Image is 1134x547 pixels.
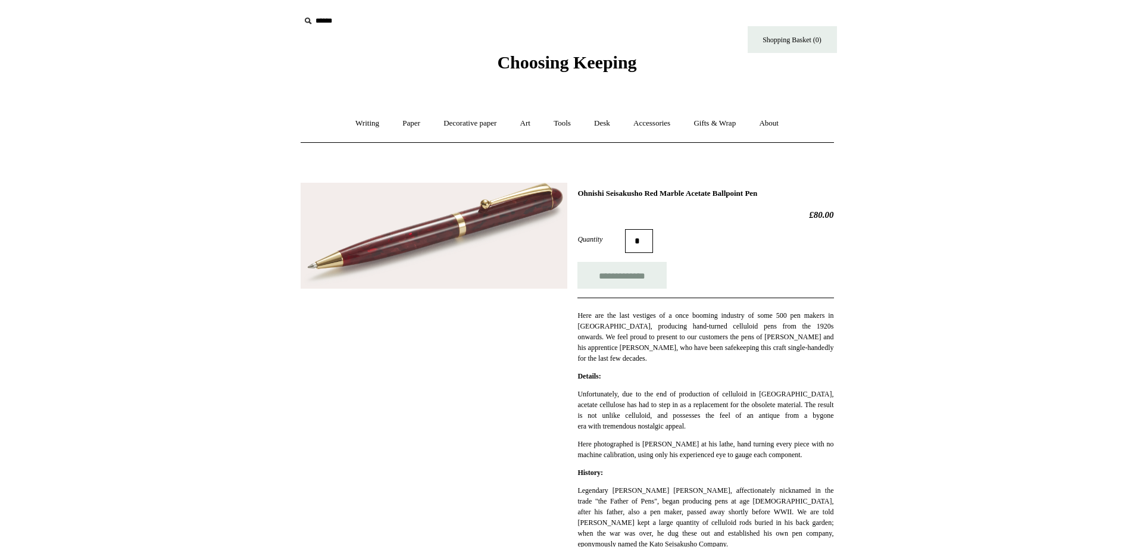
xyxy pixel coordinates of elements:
a: Art [510,108,541,139]
p: Here photographed is [PERSON_NAME] at his lathe, hand turning every piece with no machine calibra... [577,439,833,460]
a: Gifts & Wrap [683,108,746,139]
a: Choosing Keeping [497,62,636,70]
a: Decorative paper [433,108,507,139]
strong: History: [577,468,603,477]
strong: Details: [577,372,601,380]
a: Shopping Basket (0) [748,26,837,53]
a: Writing [345,108,390,139]
a: About [748,108,789,139]
label: Quantity [577,234,625,245]
a: Paper [392,108,431,139]
p: Unfortunately, due to the end of production of celluloid in [GEOGRAPHIC_DATA], acetate cellulose ... [577,389,833,432]
img: Ohnishi Seisakusho Red Marble Acetate Ballpoint Pen [301,183,567,289]
a: Accessories [623,108,681,139]
a: Desk [583,108,621,139]
a: Tools [543,108,582,139]
span: Choosing Keeping [497,52,636,72]
p: Here are the last vestiges of a once booming industry of some 500 pen makers in [GEOGRAPHIC_DATA]... [577,310,833,364]
h2: £80.00 [577,210,833,220]
h1: Ohnishi Seisakusho Red Marble Acetate Ballpoint Pen [577,189,833,198]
